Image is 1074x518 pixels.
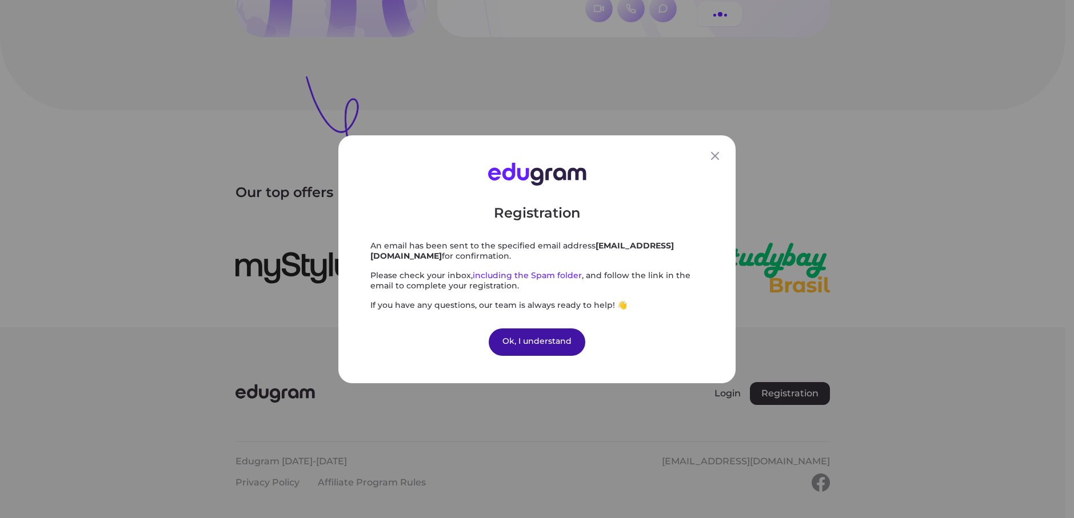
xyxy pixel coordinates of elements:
div: An email has been sent to the specified email address for confirmation. [370,240,704,260]
img: Edugram Logo [488,163,586,186]
strong: [EMAIL_ADDRESS][DOMAIN_NAME] [370,240,674,260]
div: Registration [370,203,704,222]
span: including the Spam folder [473,270,582,280]
div: Ok, I understand [489,328,585,355]
div: Please check your inbox, , and follow the link in the email to complete your registration. [370,270,704,290]
div: If you have any questions, our team is always ready to help! 👋 [370,299,704,310]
